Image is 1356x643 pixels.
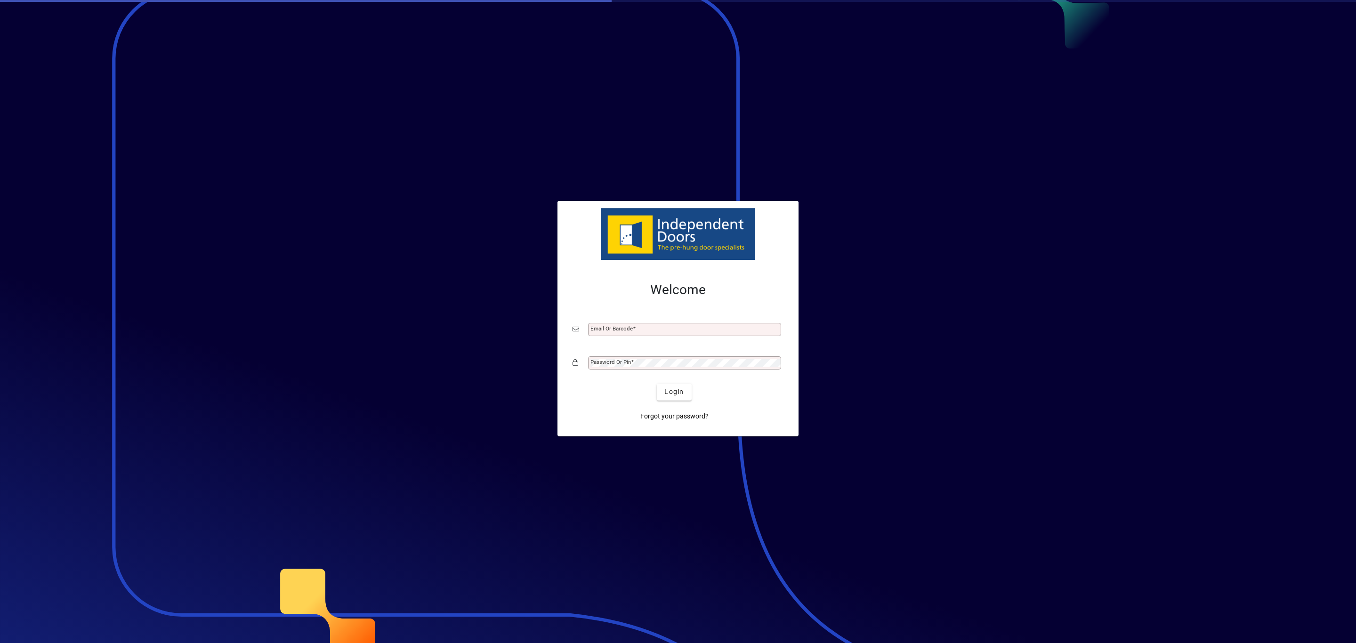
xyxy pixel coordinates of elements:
[590,359,631,365] mat-label: Password or Pin
[590,325,633,332] mat-label: Email or Barcode
[640,411,709,421] span: Forgot your password?
[573,282,783,298] h2: Welcome
[664,387,684,397] span: Login
[637,408,712,425] a: Forgot your password?
[657,384,691,401] button: Login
